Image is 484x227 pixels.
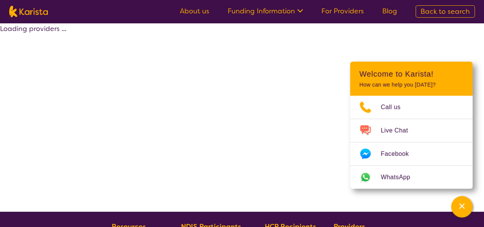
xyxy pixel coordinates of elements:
[359,82,463,88] p: How can we help you [DATE]?
[382,7,397,16] a: Blog
[350,62,473,189] div: Channel Menu
[359,69,463,78] h2: Welcome to Karista!
[420,7,470,16] span: Back to search
[381,125,417,136] span: Live Chat
[451,196,473,217] button: Channel Menu
[350,166,473,189] a: Web link opens in a new tab.
[321,7,364,16] a: For Providers
[416,5,475,18] a: Back to search
[9,6,48,17] img: Karista logo
[381,148,418,160] span: Facebook
[350,96,473,189] ul: Choose channel
[381,171,419,183] span: WhatsApp
[180,7,209,16] a: About us
[228,7,303,16] a: Funding Information
[381,101,410,113] span: Call us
